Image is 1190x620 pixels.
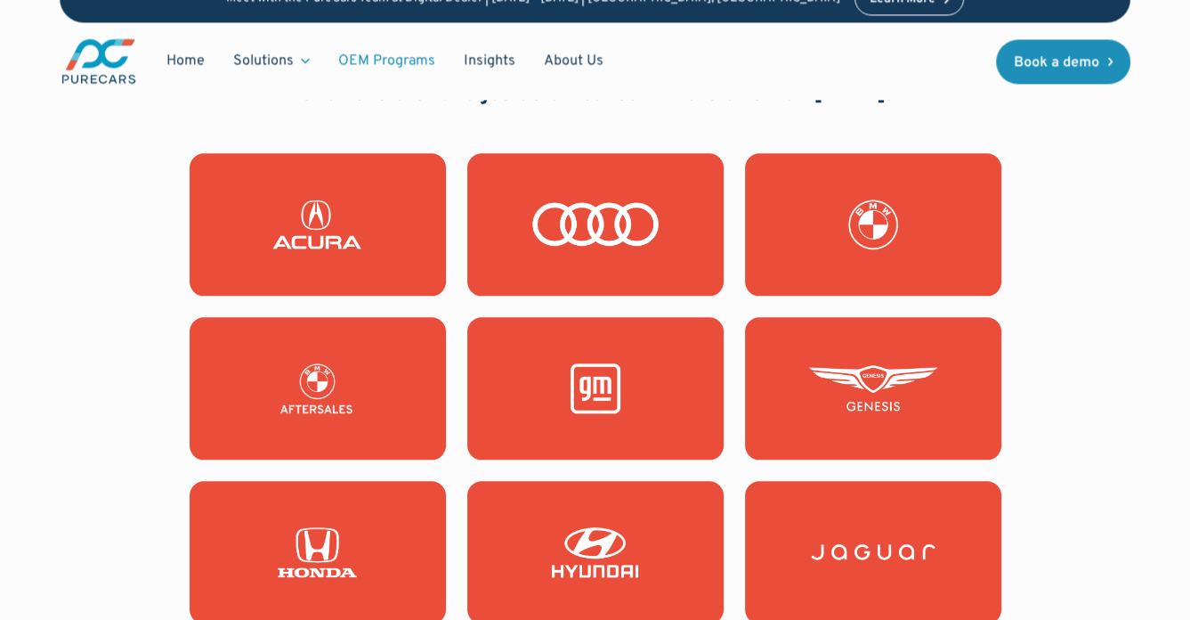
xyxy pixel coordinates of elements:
[809,527,937,577] img: Jaguar
[996,39,1131,84] a: Book a demo
[60,37,138,86] a: main
[1014,55,1099,69] div: Book a demo
[531,200,660,249] img: Audi
[530,45,618,78] a: About Us
[324,45,449,78] a: OEM Programs
[254,200,382,249] img: Acura
[449,45,530,78] a: Insights
[809,363,937,413] img: Genesis
[152,45,219,78] a: Home
[60,37,138,86] img: purecars logo
[254,363,382,413] img: BMW Fixed Ops
[254,527,382,577] img: Honda
[531,527,660,577] img: Hyundai
[809,200,937,249] img: BMW
[531,363,660,413] img: General Motors
[233,52,294,71] div: Solutions
[219,45,324,78] div: Solutions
